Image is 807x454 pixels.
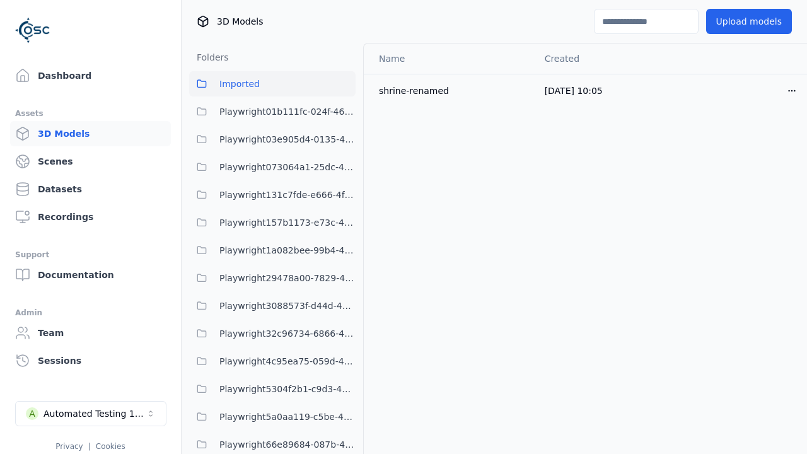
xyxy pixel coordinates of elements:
[189,71,356,96] button: Imported
[189,265,356,291] button: Playwright29478a00-7829-4286-b156-879e6320140f
[219,243,356,258] span: Playwright1a082bee-99b4-4375-8133-1395ef4c0af5
[219,437,356,452] span: Playwright66e89684-087b-4a8e-8db0-72782c7802f7
[10,262,171,288] a: Documentation
[26,407,38,420] div: A
[219,76,260,91] span: Imported
[219,298,356,313] span: Playwright3088573f-d44d-455e-85f6-006cb06f31fb
[219,354,356,369] span: Playwright4c95ea75-059d-4cd5-9024-2cd9de30b3b0
[189,51,229,64] h3: Folders
[15,305,166,320] div: Admin
[545,86,603,96] span: [DATE] 10:05
[219,326,356,341] span: Playwright32c96734-6866-42ae-8456-0f4acea52717
[219,271,356,286] span: Playwright29478a00-7829-4286-b156-879e6320140f
[189,404,356,429] button: Playwright5a0aa119-c5be-433d-90b0-de75c36c42a7
[44,407,146,420] div: Automated Testing 1 - Playwright
[189,321,356,346] button: Playwright32c96734-6866-42ae-8456-0f4acea52717
[10,177,171,202] a: Datasets
[55,442,83,451] a: Privacy
[379,84,525,97] div: shrine-renamed
[96,442,125,451] a: Cookies
[189,238,356,263] button: Playwright1a082bee-99b4-4375-8133-1395ef4c0af5
[535,44,671,74] th: Created
[189,99,356,124] button: Playwright01b111fc-024f-466d-9bae-c06bfb571c6d
[10,149,171,174] a: Scenes
[189,154,356,180] button: Playwright073064a1-25dc-42be-bd5d-9b023c0ea8dd
[10,63,171,88] a: Dashboard
[219,215,356,230] span: Playwright157b1173-e73c-4808-a1ac-12e2e4cec217
[706,9,792,34] button: Upload models
[364,44,535,74] th: Name
[219,104,356,119] span: Playwright01b111fc-024f-466d-9bae-c06bfb571c6d
[10,204,171,230] a: Recordings
[189,349,356,374] button: Playwright4c95ea75-059d-4cd5-9024-2cd9de30b3b0
[219,187,356,202] span: Playwright131c7fde-e666-4f3e-be7e-075966dc97bc
[219,132,356,147] span: Playwright03e905d4-0135-4922-94e2-0c56aa41bf04
[10,348,171,373] a: Sessions
[15,13,50,48] img: Logo
[15,247,166,262] div: Support
[189,210,356,235] button: Playwright157b1173-e73c-4808-a1ac-12e2e4cec217
[219,409,356,424] span: Playwright5a0aa119-c5be-433d-90b0-de75c36c42a7
[15,401,166,426] button: Select a workspace
[189,293,356,318] button: Playwright3088573f-d44d-455e-85f6-006cb06f31fb
[10,121,171,146] a: 3D Models
[189,127,356,152] button: Playwright03e905d4-0135-4922-94e2-0c56aa41bf04
[10,320,171,346] a: Team
[189,182,356,207] button: Playwright131c7fde-e666-4f3e-be7e-075966dc97bc
[219,160,356,175] span: Playwright073064a1-25dc-42be-bd5d-9b023c0ea8dd
[219,381,356,397] span: Playwright5304f2b1-c9d3-459f-957a-a9fd53ec8eaf
[15,106,166,121] div: Assets
[189,376,356,402] button: Playwright5304f2b1-c9d3-459f-957a-a9fd53ec8eaf
[88,442,91,451] span: |
[217,15,263,28] span: 3D Models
